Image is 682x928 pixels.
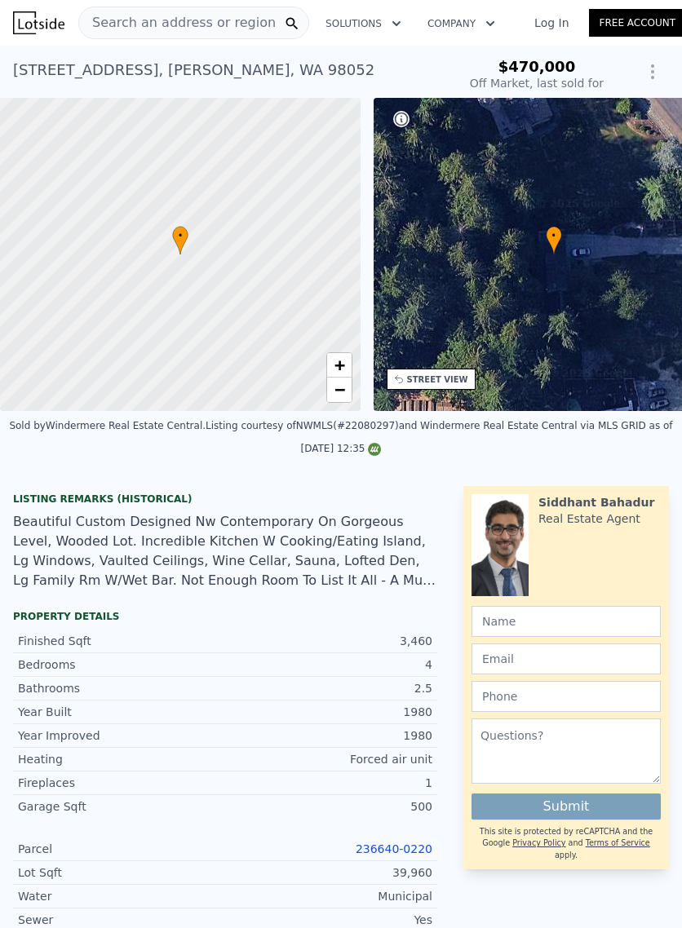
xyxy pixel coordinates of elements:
div: Water [18,888,225,904]
div: 1980 [225,727,432,744]
div: 1 [225,775,432,791]
div: Garage Sqft [18,798,225,815]
div: STREET VIEW [407,373,468,386]
div: Parcel [18,841,225,857]
span: + [334,355,344,375]
div: • [546,226,562,254]
span: Search an address or region [79,13,276,33]
div: Finished Sqft [18,633,225,649]
div: 39,960 [225,864,432,881]
div: [STREET_ADDRESS] , [PERSON_NAME] , WA 98052 [13,59,374,82]
div: Listing Remarks (Historical) [13,493,437,506]
button: Submit [472,793,661,820]
div: Year Improved [18,727,225,744]
div: Property details [13,610,437,623]
img: Lotside [13,11,64,34]
button: Show Options [636,55,669,88]
a: Zoom out [327,378,352,402]
button: Company [414,9,508,38]
div: Lot Sqft [18,864,225,881]
span: • [172,228,188,243]
div: Bedrooms [18,656,225,673]
a: Log In [515,15,588,31]
span: $470,000 [498,58,576,75]
div: Forced air unit [225,751,432,767]
div: Beautiful Custom Designed Nw Contemporary On Gorgeous Level, Wooded Lot. Incredible Kitchen W Coo... [13,512,437,590]
input: Name [472,606,661,637]
div: • [172,226,188,254]
div: Listing courtesy of NWMLS (#22080297) and Windermere Real Estate Central via MLS GRID as of [DATE... [206,420,673,454]
div: Fireplaces [18,775,225,791]
div: Siddhant Bahadur [538,494,654,510]
div: Bathrooms [18,680,225,696]
span: • [546,228,562,243]
div: 2.5 [225,680,432,696]
div: 500 [225,798,432,815]
div: Off Market, last sold for [470,75,604,91]
div: 1980 [225,704,432,720]
button: Solutions [312,9,414,38]
div: Sewer [18,912,225,928]
span: − [334,379,344,400]
div: Real Estate Agent [538,510,640,527]
a: Privacy Policy [512,838,565,847]
a: 236640-0220 [356,842,432,855]
div: 4 [225,656,432,673]
div: 3,460 [225,633,432,649]
input: Email [472,643,661,674]
div: Year Built [18,704,225,720]
div: This site is protected by reCAPTCHA and the Google and apply. [472,826,661,861]
a: Zoom in [327,353,352,378]
div: Heating [18,751,225,767]
div: Sold by Windermere Real Estate Central . [9,420,206,431]
div: Yes [225,912,432,928]
input: Phone [472,681,661,712]
a: Terms of Service [586,838,650,847]
img: NWMLS Logo [368,443,381,456]
div: Municipal [225,888,432,904]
